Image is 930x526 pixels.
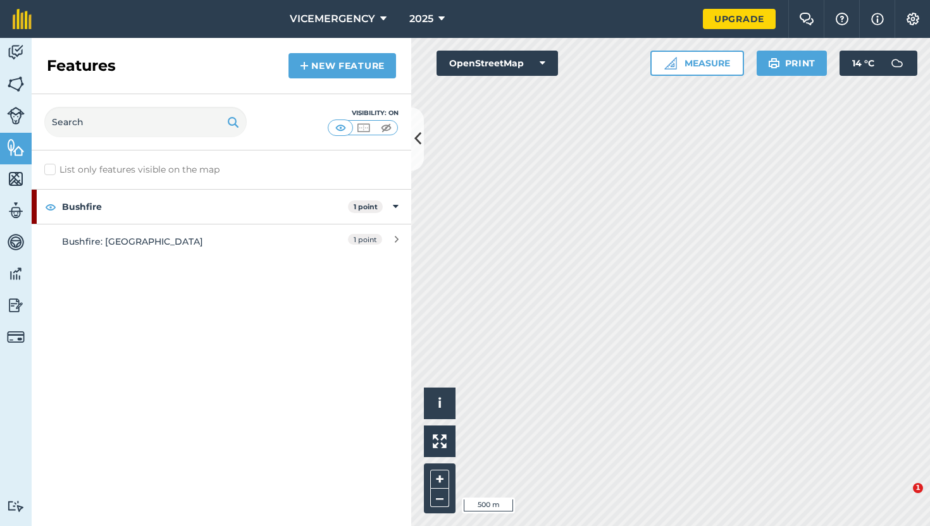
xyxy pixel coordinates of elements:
[768,56,780,71] img: svg+xml;base64,PHN2ZyB4bWxucz0iaHR0cDovL3d3dy53My5vcmcvMjAwMC9zdmciIHdpZHRoPSIxOSIgaGVpZ2h0PSIyNC...
[7,43,25,62] img: svg+xml;base64,PD94bWwgdmVyc2lvbj0iMS4wIiBlbmNvZGluZz0idXRmLTgiPz4KPCEtLSBHZW5lcmF0b3I6IEFkb2JlIE...
[703,9,776,29] a: Upgrade
[348,234,382,245] span: 1 point
[913,483,923,493] span: 1
[437,51,558,76] button: OpenStreetMap
[664,57,677,70] img: Ruler icon
[62,190,348,224] strong: Bushfire
[7,328,25,346] img: svg+xml;base64,PD94bWwgdmVyc2lvbj0iMS4wIiBlbmNvZGluZz0idXRmLTgiPz4KPCEtLSBHZW5lcmF0b3I6IEFkb2JlIE...
[433,434,447,448] img: Four arrows, one pointing top left, one top right, one bottom right and the last bottom left
[7,500,25,512] img: svg+xml;base64,PD94bWwgdmVyc2lvbj0iMS4wIiBlbmNvZGluZz0idXRmLTgiPz4KPCEtLSBHZW5lcmF0b3I6IEFkb2JlIE...
[799,13,814,25] img: Two speech bubbles overlapping with the left bubble in the forefront
[840,51,917,76] button: 14 °C
[300,58,309,73] img: svg+xml;base64,PHN2ZyB4bWxucz0iaHR0cDovL3d3dy53My5vcmcvMjAwMC9zdmciIHdpZHRoPSIxNCIgaGVpZ2h0PSIyNC...
[871,11,884,27] img: svg+xml;base64,PHN2ZyB4bWxucz0iaHR0cDovL3d3dy53My5vcmcvMjAwMC9zdmciIHdpZHRoPSIxNyIgaGVpZ2h0PSIxNy...
[7,75,25,94] img: svg+xml;base64,PHN2ZyB4bWxucz0iaHR0cDovL3d3dy53My5vcmcvMjAwMC9zdmciIHdpZHRoPSI1NiIgaGVpZ2h0PSI2MC...
[44,107,247,137] input: Search
[13,9,32,29] img: fieldmargin Logo
[905,13,921,25] img: A cog icon
[354,202,378,211] strong: 1 point
[44,163,220,176] label: List only features visible on the map
[47,56,116,76] h2: Features
[887,483,917,513] iframe: Intercom live chat
[834,13,850,25] img: A question mark icon
[45,199,56,214] img: svg+xml;base64,PHN2ZyB4bWxucz0iaHR0cDovL3d3dy53My5vcmcvMjAwMC9zdmciIHdpZHRoPSIxOCIgaGVpZ2h0PSIyNC...
[438,395,442,411] span: i
[288,53,396,78] a: New feature
[650,51,744,76] button: Measure
[356,121,371,134] img: svg+xml;base64,PHN2ZyB4bWxucz0iaHR0cDovL3d3dy53My5vcmcvMjAwMC9zdmciIHdpZHRoPSI1MCIgaGVpZ2h0PSI0MC...
[7,107,25,125] img: svg+xml;base64,PD94bWwgdmVyc2lvbj0iMS4wIiBlbmNvZGluZz0idXRmLTgiPz4KPCEtLSBHZW5lcmF0b3I6IEFkb2JlIE...
[852,51,874,76] span: 14 ° C
[290,11,375,27] span: VICEMERGENCY
[328,108,399,118] div: Visibility: On
[7,233,25,252] img: svg+xml;base64,PD94bWwgdmVyc2lvbj0iMS4wIiBlbmNvZGluZz0idXRmLTgiPz4KPCEtLSBHZW5lcmF0b3I6IEFkb2JlIE...
[430,470,449,489] button: +
[62,235,287,248] div: Bushfire: [GEOGRAPHIC_DATA]
[430,489,449,507] button: –
[7,296,25,315] img: svg+xml;base64,PD94bWwgdmVyc2lvbj0iMS4wIiBlbmNvZGluZz0idXRmLTgiPz4KPCEtLSBHZW5lcmF0b3I6IEFkb2JlIE...
[227,114,239,130] img: svg+xml;base64,PHN2ZyB4bWxucz0iaHR0cDovL3d3dy53My5vcmcvMjAwMC9zdmciIHdpZHRoPSIxOSIgaGVpZ2h0PSIyNC...
[333,121,349,134] img: svg+xml;base64,PHN2ZyB4bWxucz0iaHR0cDovL3d3dy53My5vcmcvMjAwMC9zdmciIHdpZHRoPSI1MCIgaGVpZ2h0PSI0MC...
[7,169,25,188] img: svg+xml;base64,PHN2ZyB4bWxucz0iaHR0cDovL3d3dy53My5vcmcvMjAwMC9zdmciIHdpZHRoPSI1NiIgaGVpZ2h0PSI2MC...
[378,121,394,134] img: svg+xml;base64,PHN2ZyB4bWxucz0iaHR0cDovL3d3dy53My5vcmcvMjAwMC9zdmciIHdpZHRoPSI1MCIgaGVpZ2h0PSI0MC...
[32,224,411,259] a: Bushfire: [GEOGRAPHIC_DATA]1 point
[409,11,433,27] span: 2025
[7,138,25,157] img: svg+xml;base64,PHN2ZyB4bWxucz0iaHR0cDovL3d3dy53My5vcmcvMjAwMC9zdmciIHdpZHRoPSI1NiIgaGVpZ2h0PSI2MC...
[32,190,411,224] div: Bushfire1 point
[757,51,828,76] button: Print
[7,264,25,283] img: svg+xml;base64,PD94bWwgdmVyc2lvbj0iMS4wIiBlbmNvZGluZz0idXRmLTgiPz4KPCEtLSBHZW5lcmF0b3I6IEFkb2JlIE...
[7,201,25,220] img: svg+xml;base64,PD94bWwgdmVyc2lvbj0iMS4wIiBlbmNvZGluZz0idXRmLTgiPz4KPCEtLSBHZW5lcmF0b3I6IEFkb2JlIE...
[424,388,456,419] button: i
[884,51,910,76] img: svg+xml;base64,PD94bWwgdmVyc2lvbj0iMS4wIiBlbmNvZGluZz0idXRmLTgiPz4KPCEtLSBHZW5lcmF0b3I6IEFkb2JlIE...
